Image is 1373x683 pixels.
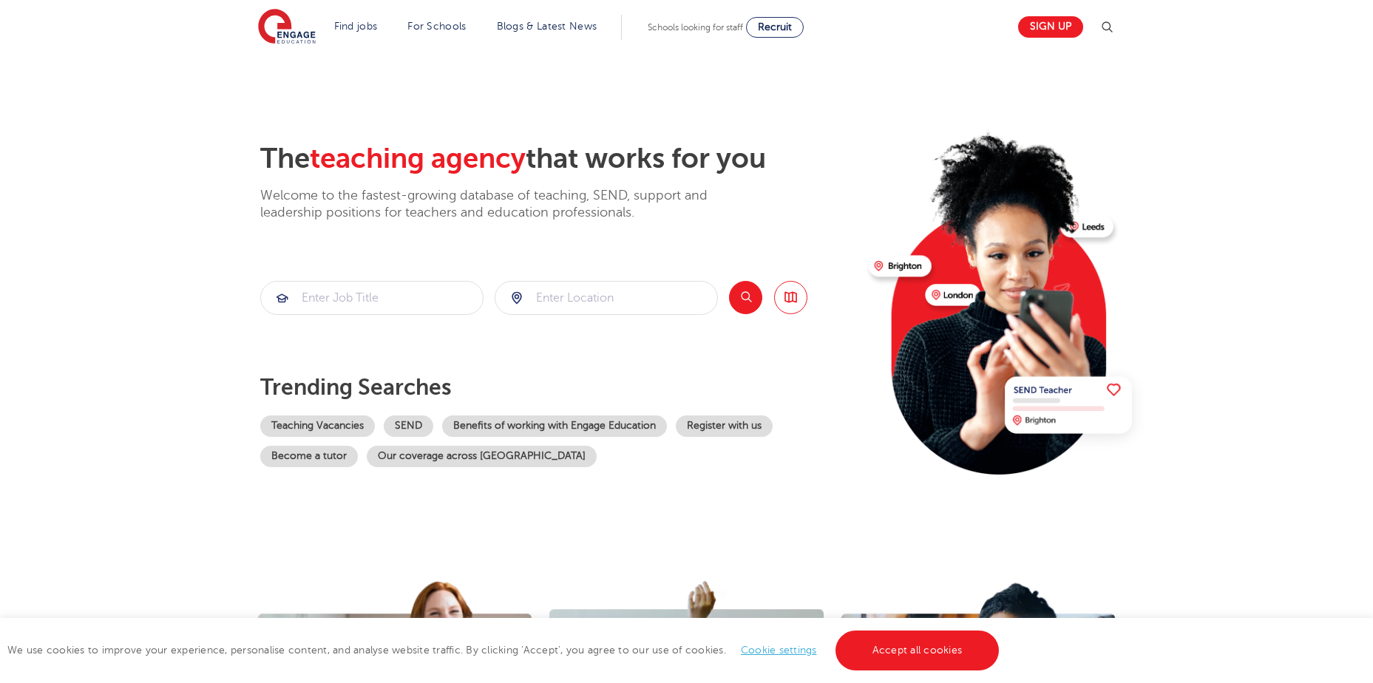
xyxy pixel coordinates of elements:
[7,645,1003,656] span: We use cookies to improve your experience, personalise content, and analyse website traffic. By c...
[260,187,748,222] p: Welcome to the fastest-growing database of teaching, SEND, support and leadership positions for t...
[746,17,804,38] a: Recruit
[260,142,857,176] h2: The that works for you
[261,282,483,314] input: Submit
[384,415,433,437] a: SEND
[334,21,378,32] a: Find jobs
[442,415,667,437] a: Benefits of working with Engage Education
[495,281,718,315] div: Submit
[676,415,773,437] a: Register with us
[741,645,817,656] a: Cookie settings
[260,415,375,437] a: Teaching Vacancies
[258,9,316,46] img: Engage Education
[367,446,597,467] a: Our coverage across [GEOGRAPHIC_DATA]
[648,22,743,33] span: Schools looking for staff
[729,281,762,314] button: Search
[310,143,526,174] span: teaching agency
[1018,16,1083,38] a: Sign up
[260,374,857,401] p: Trending searches
[260,446,358,467] a: Become a tutor
[835,631,1000,670] a: Accept all cookies
[495,282,717,314] input: Submit
[497,21,597,32] a: Blogs & Latest News
[758,21,792,33] span: Recruit
[260,281,484,315] div: Submit
[407,21,466,32] a: For Schools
